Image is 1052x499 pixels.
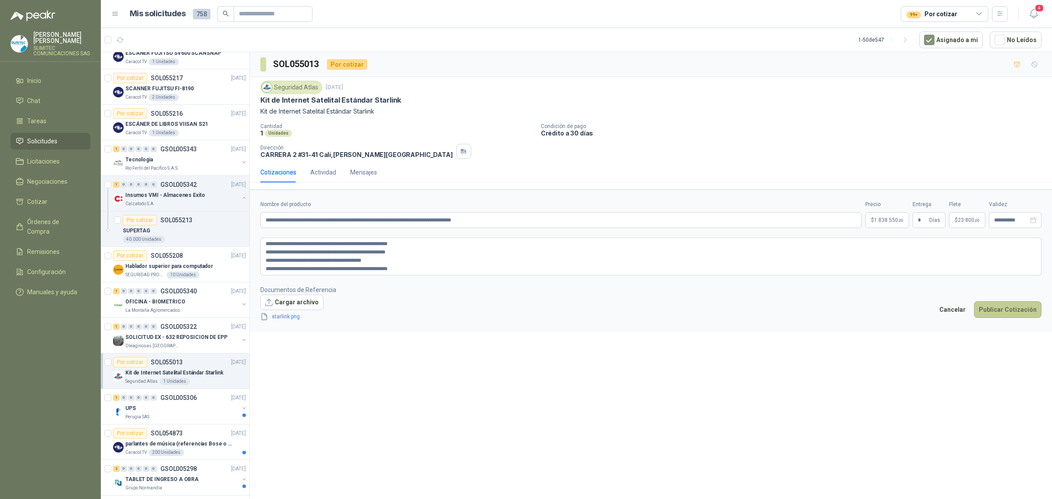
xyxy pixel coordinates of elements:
[143,288,149,294] div: 0
[27,116,46,126] span: Tareas
[989,200,1041,209] label: Validez
[265,130,292,137] div: Unidades
[260,200,862,209] label: Nombre del producto
[974,218,980,223] span: ,00
[113,264,124,275] img: Company Logo
[160,378,190,385] div: 1 Unidades
[231,181,246,189] p: [DATE]
[160,466,197,472] p: GSOL005298
[151,253,183,259] p: SOL055208
[350,168,377,177] div: Mensajes
[27,267,66,277] span: Configuración
[143,395,149,401] div: 0
[113,193,124,204] img: Company Logo
[121,146,127,152] div: 0
[151,75,183,81] p: SOL055217
[101,424,249,460] a: Por cotizarSOL054873[DATE] Company Logoparlantes de música (referencias Bose o Alexa) CON MARCACI...
[113,286,248,314] a: 1 0 0 0 0 0 GSOL005340[DATE] Company LogoOFICINA - BIOMETRICOLa Montaña Agromercados
[260,123,534,129] p: Cantidad
[150,395,157,401] div: 0
[125,440,235,448] p: parlantes de música (referencias Bose o Alexa) CON MARCACION 1 LOGO (Mas datos en el adjunto)
[11,93,90,109] a: Chat
[858,33,912,47] div: 1 - 50 de 547
[125,191,205,200] p: Insumos VMI - Almacenes Exito
[1034,4,1044,12] span: 4
[260,81,322,94] div: Seguridad Atlas
[149,449,184,456] div: 200 Unidades
[260,96,401,105] p: Kit de Internet Satelital Estándar Starlink
[27,247,60,257] span: Remisiones
[262,82,272,92] img: Company Logo
[958,217,980,223] span: 23.800
[113,442,124,453] img: Company Logo
[113,406,124,417] img: Company Logo
[101,353,249,389] a: Por cotizarSOL055013[DATE] Company LogoKit de Internet Satelital Estándar StarlinkSeguridad Atlas...
[231,358,246,367] p: [DATE]
[123,236,165,243] div: 40.000 Unidades
[125,85,194,93] p: SCANNER FUJITSU FI-8190
[135,182,142,188] div: 0
[151,359,183,365] p: SOL055013
[128,395,135,401] div: 0
[11,133,90,150] a: Solicitudes
[231,252,246,260] p: [DATE]
[268,313,326,321] a: starlink.png
[27,157,60,166] span: Licitaciones
[101,211,249,247] a: Por cotizarSOL055213SUPERTAG40.000 Unidades
[231,145,246,153] p: [DATE]
[898,218,903,223] span: ,00
[121,182,127,188] div: 0
[113,335,124,346] img: Company Logo
[150,324,157,330] div: 0
[125,404,136,413] p: UPS
[113,51,124,62] img: Company Logo
[231,74,246,82] p: [DATE]
[135,288,142,294] div: 0
[27,177,68,186] span: Negociaciones
[27,217,82,236] span: Órdenes de Compra
[11,72,90,89] a: Inicio
[27,96,40,106] span: Chat
[125,49,221,57] p: ESCANER FUJITSU SV600 SCANSNAP
[260,145,453,151] p: Dirección
[935,301,970,318] button: Cancelar
[541,123,1048,129] p: Condición de pago
[149,94,179,101] div: 2 Unidades
[121,288,127,294] div: 0
[143,324,149,330] div: 0
[125,369,224,377] p: Kit de Internet Satelital Estándar Starlink
[113,73,147,83] div: Por cotizar
[160,182,197,188] p: GSOL005342
[260,285,336,295] p: Documentos de Referencia
[113,428,147,438] div: Por cotizar
[160,146,197,152] p: GSOL005343
[113,395,120,401] div: 1
[113,463,248,492] a: 2 0 0 0 0 0 GSOL005298[DATE] Company LogoTABLET DE INGRESO A OBRAGrupo Normandía
[113,144,248,172] a: 1 0 0 0 0 0 GSOL005343[DATE] Company LogoTecnologiaRio Fertil del Pacífico S.A.S.
[990,32,1041,48] button: No Leídos
[125,200,155,207] p: Calzatodo S.A.
[143,466,149,472] div: 0
[101,69,249,105] a: Por cotizarSOL055217[DATE] Company LogoSCANNER FUJITSU FI-8190Caracol TV2 Unidades
[326,83,343,92] p: [DATE]
[949,212,985,228] p: $ 23.800,00
[11,243,90,260] a: Remisiones
[125,449,147,456] p: Caracol TV
[11,173,90,190] a: Negociaciones
[949,200,985,209] label: Flete
[1026,6,1041,22] button: 4
[327,59,367,70] div: Por cotizar
[149,129,179,136] div: 1 Unidades
[906,9,957,19] div: Por cotizar
[113,357,147,367] div: Por cotizar
[913,200,945,209] label: Entrega
[149,58,179,65] div: 1 Unidades
[11,193,90,210] a: Cotizar
[150,466,157,472] div: 0
[113,158,124,168] img: Company Logo
[974,301,1041,318] button: Publicar Cotización
[541,129,1048,137] p: Crédito a 30 días
[125,485,162,492] p: Grupo Normandía
[11,214,90,240] a: Órdenes de Compra
[231,323,246,331] p: [DATE]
